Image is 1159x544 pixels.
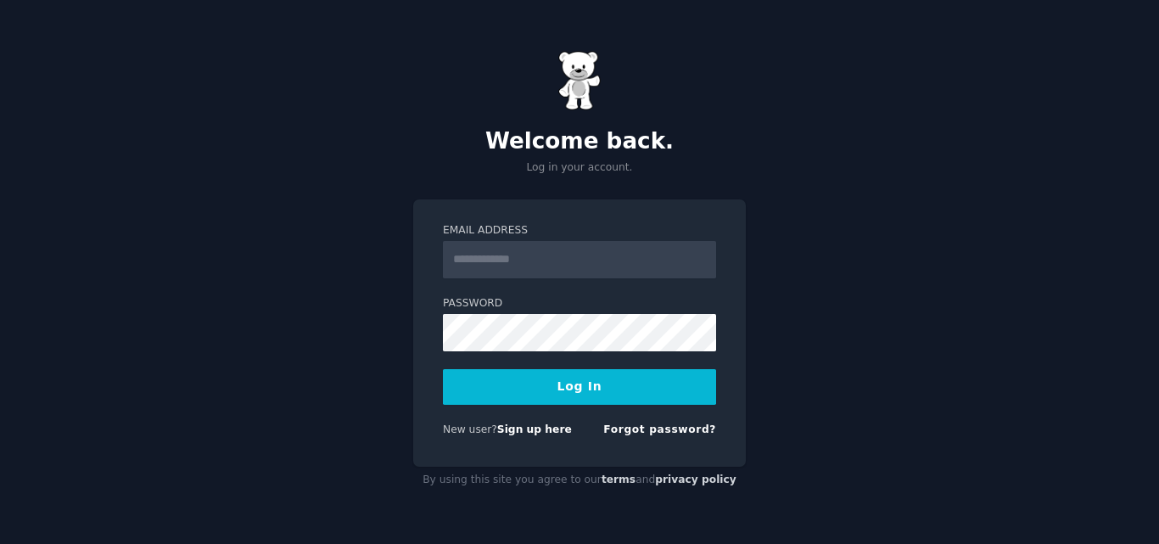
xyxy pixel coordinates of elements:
h2: Welcome back. [413,128,746,155]
a: privacy policy [655,474,736,485]
label: Password [443,296,716,311]
button: Log In [443,369,716,405]
label: Email Address [443,223,716,238]
a: Sign up here [497,423,572,435]
a: terms [602,474,635,485]
a: Forgot password? [603,423,716,435]
p: Log in your account. [413,160,746,176]
span: New user? [443,423,497,435]
div: By using this site you agree to our and [413,467,746,494]
img: Gummy Bear [558,51,601,110]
